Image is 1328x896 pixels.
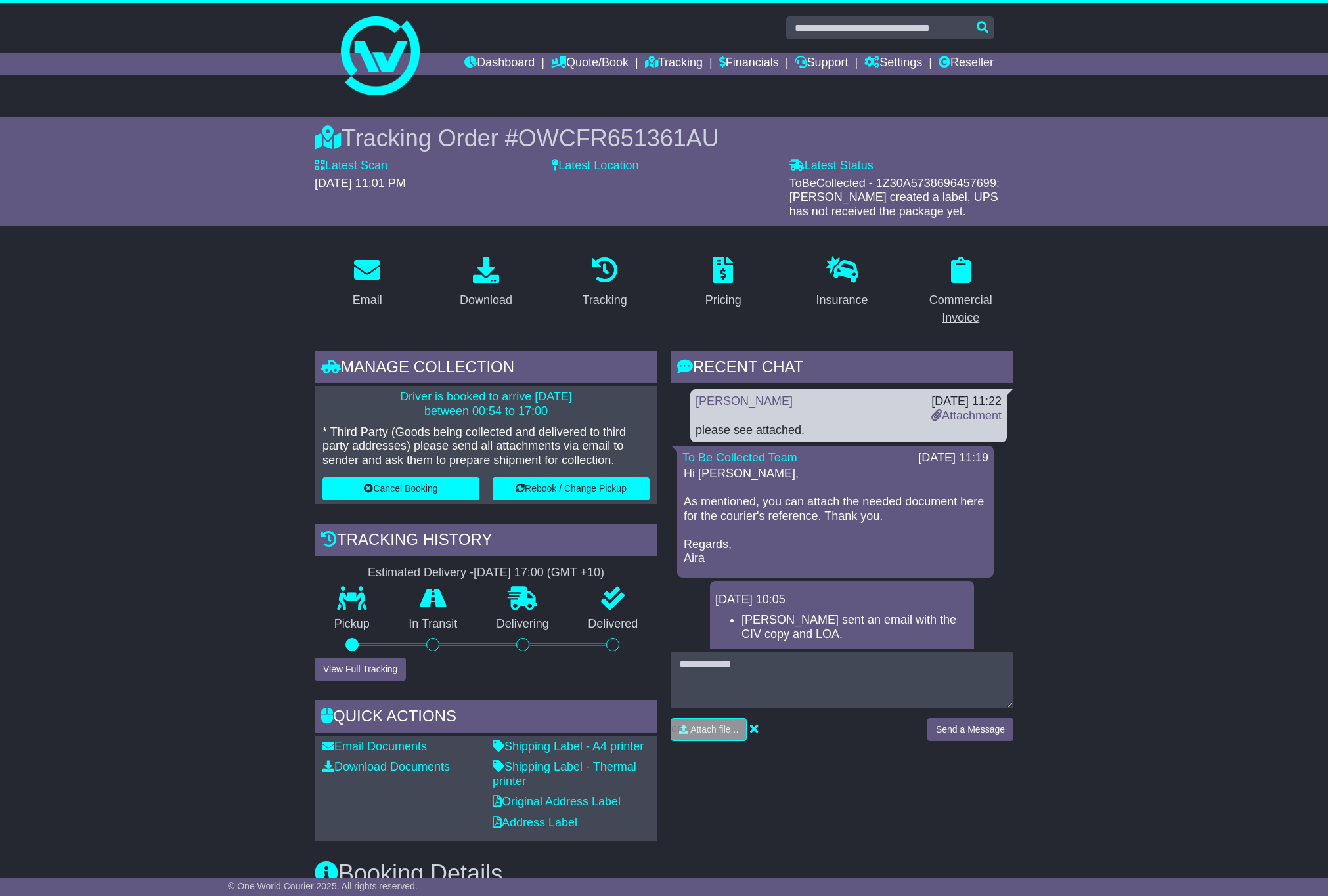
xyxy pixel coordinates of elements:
[715,593,969,607] div: [DATE] 10:05
[574,252,636,314] a: Tracking
[684,467,987,566] p: Hi [PERSON_NAME], As mentioned, you can attach the needed document here for the courier's referen...
[908,252,1013,331] a: Commercial Invoice
[493,477,650,500] button: Rebook / Change Pickup
[864,53,922,75] a: Settings
[717,649,967,663] p: I sent the email below:
[315,658,406,681] button: View Full Tracking
[344,252,391,314] a: Email
[645,53,703,75] a: Tracking
[322,390,650,418] p: Driver is booked to arrive [DATE] between 00:54 to 17:00
[389,617,477,631] p: In Transit
[322,477,479,500] button: Cancel Booking
[322,425,650,468] p: * Third Party (Goods being collected and delivered to third party addresses) please send all atta...
[719,53,779,75] a: Financials
[315,124,1013,152] div: Tracking Order #
[518,125,719,152] span: OWCFR651361AU
[315,566,657,580] div: Estimated Delivery -
[696,395,793,408] a: [PERSON_NAME]
[493,795,621,808] a: Original Address Label
[493,816,577,829] a: Address Label
[315,524,657,559] div: Tracking history
[315,617,389,631] p: Pickup
[315,700,657,736] div: Quick Actions
[807,252,876,314] a: Insurance
[460,291,512,309] div: Download
[315,861,1013,887] h3: Booking Details
[551,53,629,75] a: Quote/Book
[569,617,658,631] p: Delivered
[315,351,657,387] div: Manage collection
[583,291,627,309] div: Tracking
[697,252,750,314] a: Pricing
[322,760,450,773] a: Download Documents
[795,53,848,75] a: Support
[315,177,406,190] span: [DATE] 11:01 PM
[474,566,604,580] div: [DATE] 17:00 (GMT +10)
[315,159,387,173] label: Latest Scan
[696,423,1002,438] div: please see attached.
[916,291,1005,327] div: Commercial Invoice
[789,159,874,173] label: Latest Status
[816,291,868,309] div: Insurance
[671,351,1013,387] div: RECENT CHAT
[789,177,1000,218] span: ToBeCollected - 1Z30A5738696457699: [PERSON_NAME] created a label, UPS has not received the packa...
[741,613,969,641] li: [PERSON_NAME] sent an email with the CIV copy and LOA.
[931,395,1002,409] div: [DATE] 11:22
[353,291,382,309] div: Email
[228,881,418,891] span: © One World Courier 2025. All rights reserved.
[493,760,636,788] a: Shipping Label - Thermal printer
[493,740,644,753] a: Shipping Label - A4 printer
[927,718,1013,741] button: Send a Message
[705,291,741,309] div: Pricing
[464,53,535,75] a: Dashboard
[477,617,569,631] p: Delivering
[322,740,427,753] a: Email Documents
[552,159,638,173] label: Latest Location
[939,53,994,75] a: Reseller
[918,451,988,465] div: [DATE] 11:19
[682,451,797,464] a: To Be Collected Team
[931,409,1002,422] a: Attachment
[451,252,521,314] a: Download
